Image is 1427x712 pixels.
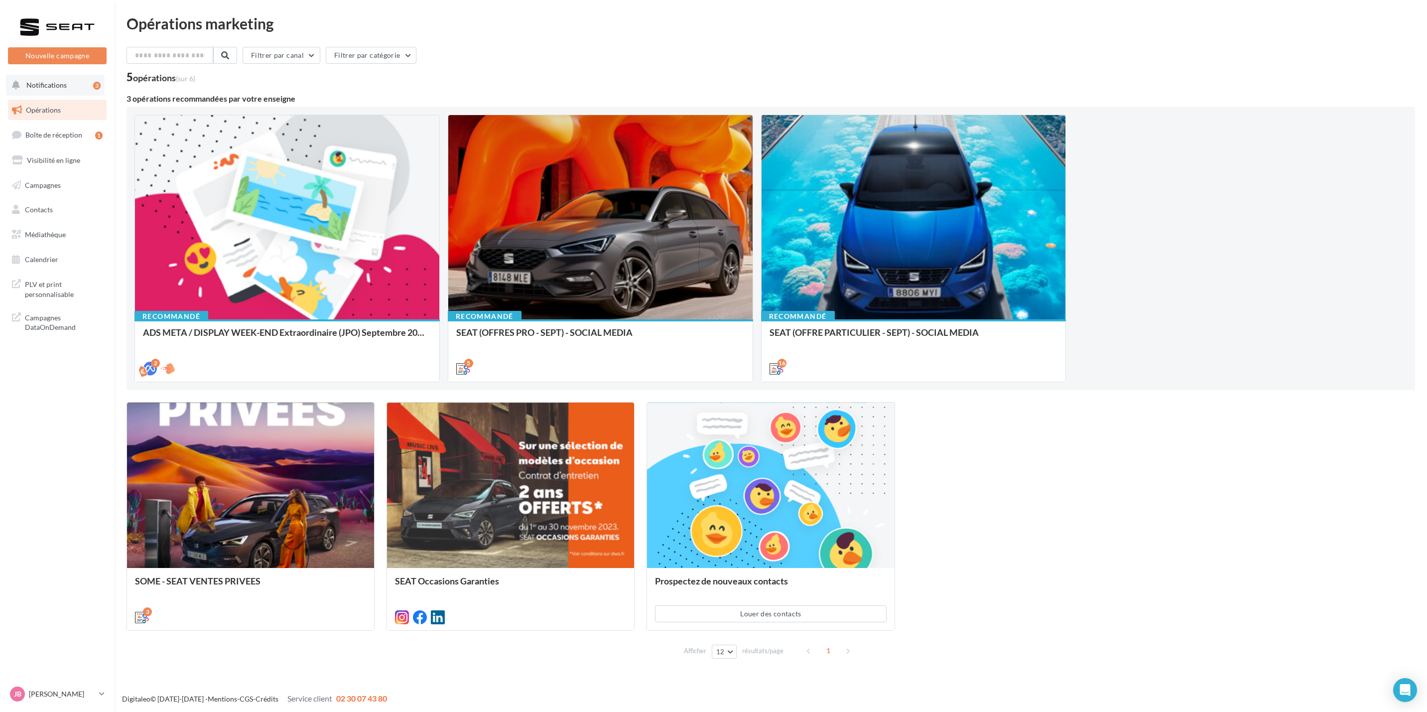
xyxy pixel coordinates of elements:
[176,74,195,83] span: (sur 6)
[25,311,103,332] span: Campagnes DataOnDemand
[456,327,745,347] div: SEAT (OFFRES PRO - SEPT) - SOCIAL MEDIA
[29,689,95,699] p: [PERSON_NAME]
[122,695,387,703] span: © [DATE]-[DATE] - - -
[778,359,786,368] div: 16
[14,689,21,699] span: JB
[8,47,107,64] button: Nouvelle campagne
[716,648,725,656] span: 12
[143,607,152,616] div: 3
[742,646,783,656] span: résultats/page
[6,100,109,121] a: Opérations
[95,132,103,140] div: 1
[25,131,82,139] span: Boîte de réception
[712,645,737,659] button: 12
[6,199,109,220] a: Contacts
[6,274,109,303] a: PLV et print personnalisable
[6,249,109,270] a: Calendrier
[820,643,836,659] span: 1
[27,156,80,164] span: Visibilité en ligne
[655,605,886,622] button: Louer des contacts
[26,106,61,114] span: Opérations
[151,359,160,368] div: 2
[25,230,66,239] span: Médiathèque
[761,311,835,322] div: Recommandé
[26,81,67,89] span: Notifications
[25,278,103,299] span: PLV et print personnalisable
[135,576,366,596] div: SOME - SEAT VENTES PRIVEES
[6,175,109,196] a: Campagnes
[336,694,387,703] span: 02 30 07 43 80
[122,695,150,703] a: Digitaleo
[127,16,1415,31] div: Opérations marketing
[684,646,706,656] span: Afficher
[25,180,61,189] span: Campagnes
[8,685,107,704] a: JB [PERSON_NAME]
[208,695,237,703] a: Mentions
[1393,678,1417,702] div: Open Intercom Messenger
[655,576,886,596] div: Prospectez de nouveaux contacts
[395,576,626,596] div: SEAT Occasions Garanties
[25,205,53,214] span: Contacts
[287,694,332,703] span: Service client
[93,82,101,90] div: 3
[243,47,320,64] button: Filtrer par canal
[134,311,208,322] div: Recommandé
[127,72,195,83] div: 5
[770,327,1058,347] div: SEAT (OFFRE PARTICULIER - SEPT) - SOCIAL MEDIA
[6,307,109,336] a: Campagnes DataOnDemand
[6,224,109,245] a: Médiathèque
[464,359,473,368] div: 5
[143,327,431,347] div: ADS META / DISPLAY WEEK-END Extraordinaire (JPO) Septembre 2025
[25,255,58,264] span: Calendrier
[240,695,253,703] a: CGS
[133,73,195,82] div: opérations
[6,124,109,145] a: Boîte de réception1
[256,695,278,703] a: Crédits
[127,95,1415,103] div: 3 opérations recommandées par votre enseigne
[6,150,109,171] a: Visibilité en ligne
[326,47,416,64] button: Filtrer par catégorie
[6,75,105,96] button: Notifications 3
[448,311,521,322] div: Recommandé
